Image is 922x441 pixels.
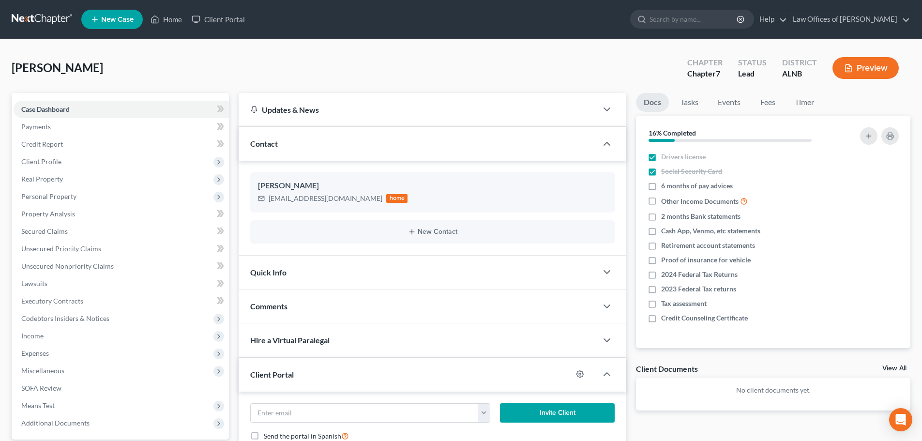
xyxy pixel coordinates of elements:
[14,292,229,310] a: Executory Contracts
[832,57,899,79] button: Preview
[21,157,61,166] span: Client Profile
[21,210,75,218] span: Property Analysis
[673,93,706,112] a: Tasks
[738,57,767,68] div: Status
[21,105,70,113] span: Case Dashboard
[250,302,287,311] span: Comments
[661,299,707,308] span: Tax assessment
[14,136,229,153] a: Credit Report
[21,227,68,235] span: Secured Claims
[649,129,696,137] strong: 16% Completed
[889,408,912,431] div: Open Intercom Messenger
[687,68,723,79] div: Chapter
[644,385,903,395] p: No client documents yet.
[258,180,607,192] div: [PERSON_NAME]
[187,11,250,28] a: Client Portal
[755,11,787,28] a: Help
[250,139,278,148] span: Contact
[687,57,723,68] div: Chapter
[250,335,330,345] span: Hire a Virtual Paralegal
[21,244,101,253] span: Unsecured Priority Claims
[21,279,47,288] span: Lawsuits
[882,365,907,372] a: View All
[752,93,783,112] a: Fees
[14,223,229,240] a: Secured Claims
[661,181,733,191] span: 6 months of pay advices
[661,241,755,250] span: Retirement account statements
[12,61,103,75] span: [PERSON_NAME]
[716,69,720,78] span: 7
[650,10,738,28] input: Search by name...
[101,16,134,23] span: New Case
[788,11,910,28] a: Law Offices of [PERSON_NAME]
[14,258,229,275] a: Unsecured Nonpriority Claims
[782,68,817,79] div: ALNB
[787,93,822,112] a: Timer
[636,93,669,112] a: Docs
[251,404,478,422] input: Enter email
[500,403,615,423] button: Invite Client
[21,262,114,270] span: Unsecured Nonpriority Claims
[21,192,76,200] span: Personal Property
[14,101,229,118] a: Case Dashboard
[782,57,817,68] div: District
[661,270,738,279] span: 2024 Federal Tax Returns
[14,275,229,292] a: Lawsuits
[661,167,722,176] span: Social Security Card
[250,105,586,115] div: Updates & News
[661,197,739,206] span: Other Income Documents
[258,228,607,236] button: New Contact
[21,419,90,427] span: Additional Documents
[710,93,748,112] a: Events
[269,194,382,203] div: [EMAIL_ADDRESS][DOMAIN_NAME]
[21,122,51,131] span: Payments
[21,175,63,183] span: Real Property
[146,11,187,28] a: Home
[250,370,294,379] span: Client Portal
[661,255,751,265] span: Proof of insurance for vehicle
[21,349,49,357] span: Expenses
[661,313,748,323] span: Credit Counseling Certificate
[661,152,706,162] span: Drivers license
[21,314,109,322] span: Codebtors Insiders & Notices
[661,284,736,294] span: 2023 Federal Tax returns
[21,384,61,392] span: SOFA Review
[264,432,341,440] span: Send the portal in Spanish
[21,140,63,148] span: Credit Report
[386,194,408,203] div: home
[21,401,55,410] span: Means Test
[250,268,287,277] span: Quick Info
[14,380,229,397] a: SOFA Review
[661,226,760,236] span: Cash App, Venmo, etc statements
[14,205,229,223] a: Property Analysis
[21,297,83,305] span: Executory Contracts
[14,240,229,258] a: Unsecured Priority Claims
[21,332,44,340] span: Income
[636,364,698,374] div: Client Documents
[14,118,229,136] a: Payments
[21,366,64,375] span: Miscellaneous
[738,68,767,79] div: Lead
[661,212,741,221] span: 2 months Bank statements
